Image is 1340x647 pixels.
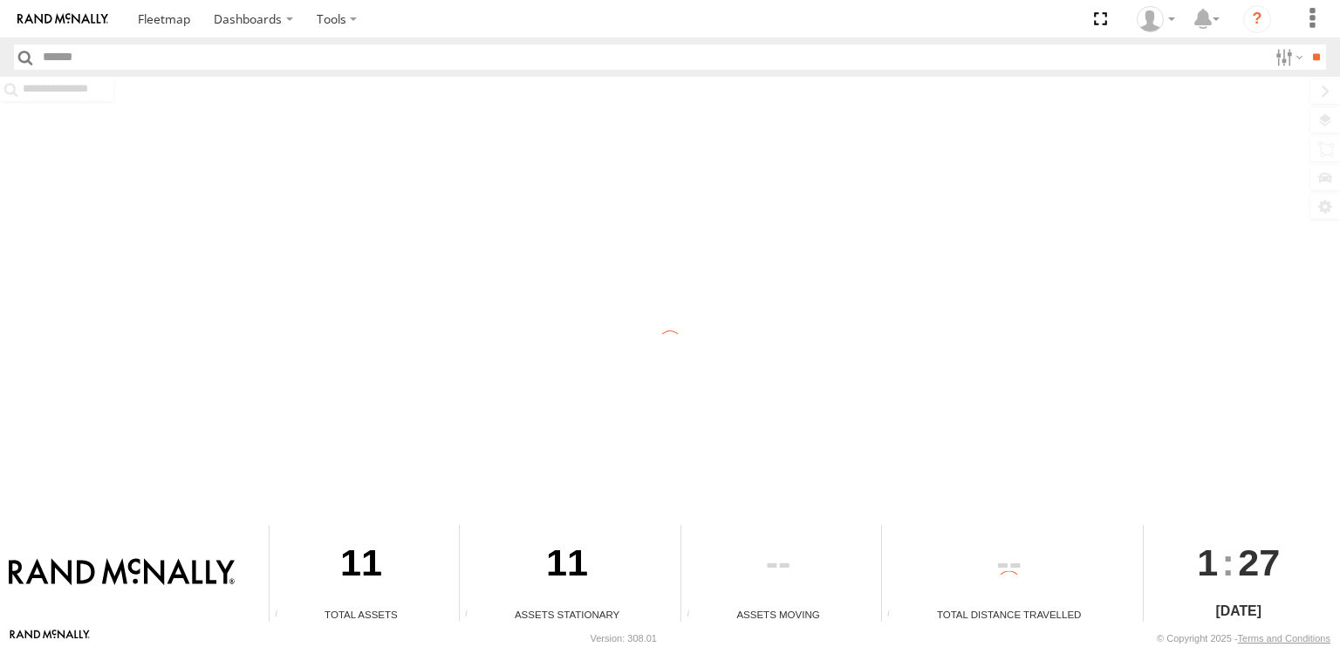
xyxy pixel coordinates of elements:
[1197,525,1218,600] span: 1
[1238,525,1280,600] span: 27
[17,13,108,25] img: rand-logo.svg
[270,525,453,607] div: 11
[1157,633,1330,644] div: © Copyright 2025 -
[882,607,1137,622] div: Total Distance Travelled
[1144,525,1334,600] div: :
[681,609,708,622] div: Total number of assets current in transit.
[460,525,674,607] div: 11
[9,558,235,588] img: Rand McNally
[10,630,90,647] a: Visit our Website
[1268,44,1306,70] label: Search Filter Options
[1144,601,1334,622] div: [DATE]
[681,607,874,622] div: Assets Moving
[1243,5,1271,33] i: ?
[1238,633,1330,644] a: Terms and Conditions
[460,609,486,622] div: Total number of assets current stationary.
[270,607,453,622] div: Total Assets
[882,609,908,622] div: Total distance travelled by all assets within specified date range and applied filters
[460,607,674,622] div: Assets Stationary
[1131,6,1181,32] div: Valeo Dash
[270,609,296,622] div: Total number of Enabled Assets
[591,633,657,644] div: Version: 308.01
